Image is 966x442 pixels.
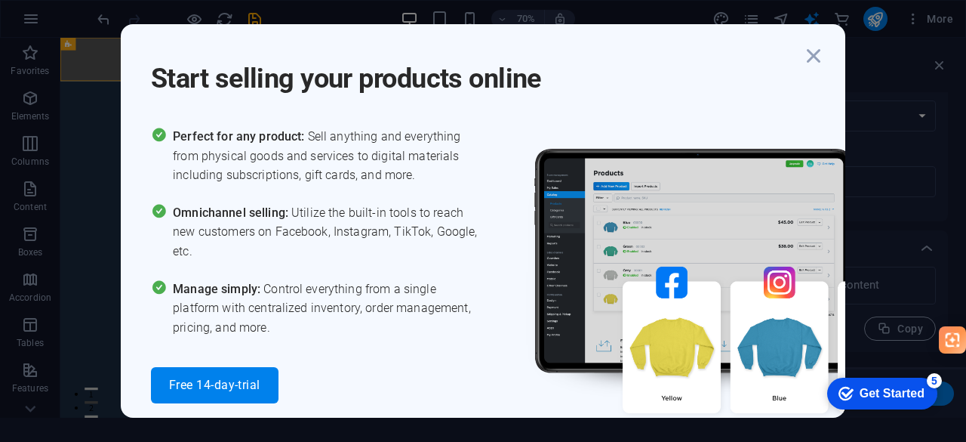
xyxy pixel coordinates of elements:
span: Manage simply: [173,282,263,296]
span: Sell anything and everything from physical goods and services to digital materials including subs... [173,127,483,185]
span: Utilize the built-in tools to reach new customers on Facebook, Instagram, TikTok, Google, etc. [173,203,483,261]
div: Get Started 5 items remaining, 0% complete [12,8,122,39]
h1: Start selling your products online [151,42,800,97]
span: Control everything from a single platform with centralized inventory, order management, pricing, ... [173,280,483,338]
button: Free 14-day-trial [151,367,278,403]
div: Get Started [45,17,109,30]
span: Perfect for any product: [173,129,307,144]
div: 5 [112,3,127,18]
a: About [508,12,563,50]
a: Service [587,12,649,50]
a: Contact [673,12,739,50]
span: Omnichannel selling: [173,206,291,220]
a: Home [428,12,484,50]
span: Free 14-day-trial [169,379,260,391]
